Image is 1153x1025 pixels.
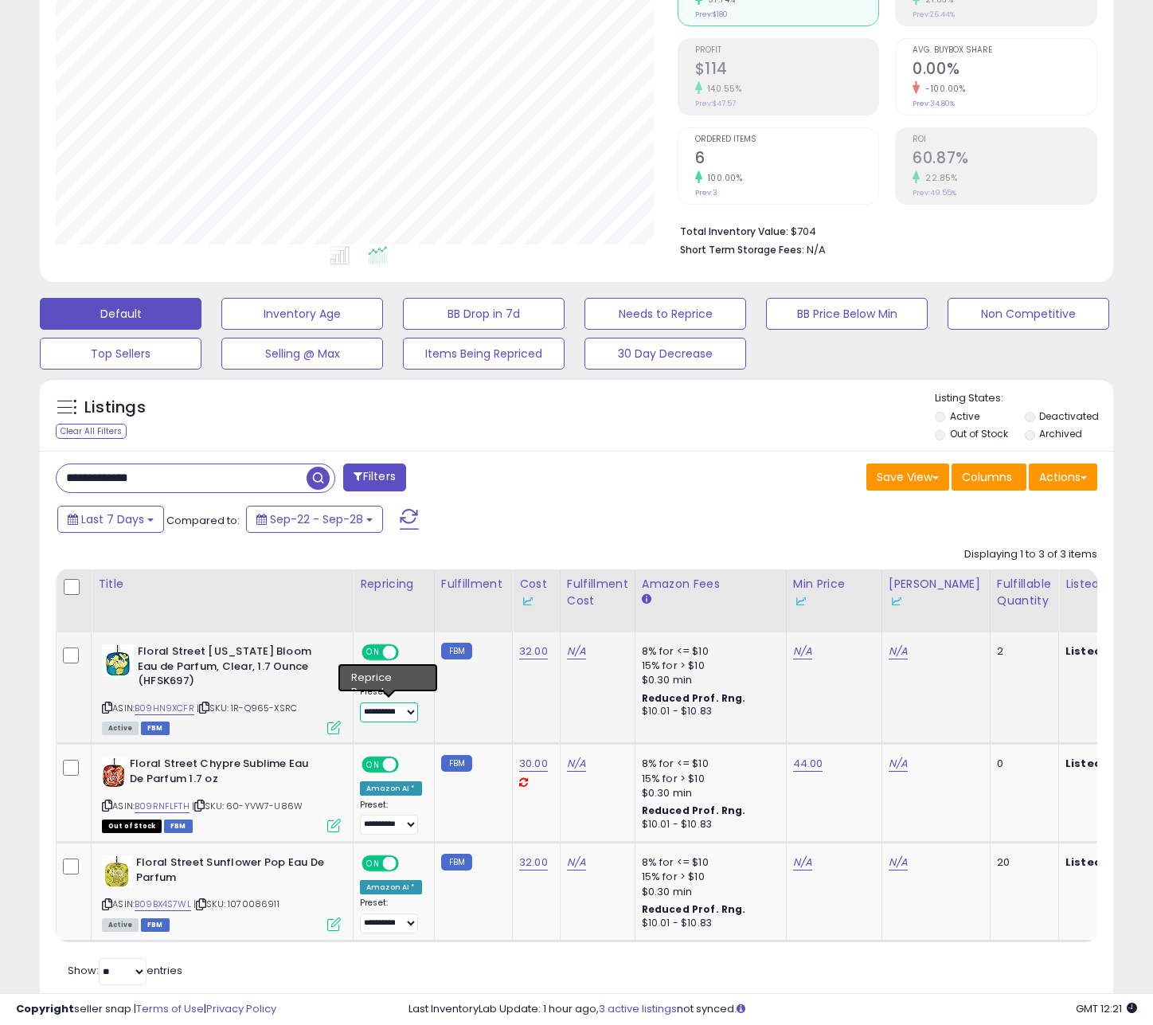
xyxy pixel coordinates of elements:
p: Listing States: [935,391,1113,406]
button: Default [40,298,201,330]
div: Fulfillment [441,576,506,593]
img: InventoryLab Logo [793,593,809,609]
div: Amazon AI * [360,781,422,796]
div: $0.30 min [642,673,774,687]
div: Title [98,576,346,593]
small: Amazon Fees. [642,593,651,607]
a: 32.00 [519,855,548,870]
div: 15% for > $10 [642,772,774,786]
span: | SKU: 60-YVW7-U86W [192,800,303,812]
strong: Copyright [16,1001,74,1016]
span: | SKU: 1R-Q965-XSRC [197,702,297,714]
a: N/A [567,756,586,772]
span: ON [363,646,383,659]
span: Ordered Items [695,135,879,144]
span: FBM [141,918,170,932]
small: FBM [441,643,472,659]
button: BB Price Below Min [766,298,928,330]
button: Columns [952,464,1026,491]
a: N/A [567,644,586,659]
small: FBM [441,755,472,772]
a: B09HN9XCFR [135,702,194,715]
a: Terms of Use [136,1001,204,1016]
a: 3 active listings [599,1001,677,1016]
button: 30 Day Decrease [584,338,746,370]
img: 41Gg+XeBb+L._SL40_.jpg [102,757,126,788]
span: Last 7 Days [81,511,144,527]
small: Prev: 3 [695,188,717,198]
small: Prev: 34.80% [913,99,955,108]
div: Min Price [793,576,875,609]
small: 100.00% [702,172,743,184]
small: Prev: $180 [695,10,728,19]
b: Total Inventory Value: [680,225,788,238]
span: All listings currently available for purchase on Amazon [102,918,139,932]
div: 8% for <= $10 [642,644,774,659]
div: Preset: [360,898,422,933]
small: 22.85% [920,172,957,184]
b: Short Term Storage Fees: [680,243,804,256]
div: ASIN: [102,644,341,733]
button: Needs to Reprice [584,298,746,330]
a: N/A [793,855,812,870]
h5: Listings [84,397,146,419]
a: B09RNFLFTH [135,800,190,813]
span: OFF [397,646,422,659]
span: Columns [962,469,1012,485]
div: Cost [519,576,553,609]
span: All listings that are currently out of stock and unavailable for purchase on Amazon [102,820,162,833]
span: OFF [397,857,422,870]
span: ON [363,758,383,772]
button: Last 7 Days [57,506,164,533]
div: Amazon AI * [360,880,422,894]
span: All listings currently available for purchase on Amazon [102,722,139,735]
a: N/A [889,644,908,659]
small: Prev: $47.57 [695,99,736,108]
b: Listed Price: [1065,855,1138,870]
img: 41U0zpvWpUL._SL40_.jpg [102,644,134,676]
button: Sep-22 - Sep-28 [246,506,383,533]
a: N/A [889,855,908,870]
a: B09BX4S7WL [135,898,191,911]
b: Floral Street [US_STATE] Bloom Eau de Parfum, Clear, 1.7 Ounce (HFSK697) [138,644,331,693]
div: Fulfillable Quantity [997,576,1052,609]
div: 20 [997,855,1046,870]
b: Reduced Prof. Rng. [642,902,746,916]
div: 15% for > $10 [642,870,774,884]
button: BB Drop in 7d [403,298,565,330]
span: Avg. Buybox Share [913,46,1096,55]
span: ON [363,857,383,870]
div: Preset: [360,800,422,835]
div: Fulfillment Cost [567,576,628,609]
a: 44.00 [793,756,823,772]
div: 2 [997,644,1046,659]
span: Sep-22 - Sep-28 [270,511,363,527]
span: ROI [913,135,1096,144]
li: $704 [680,221,1086,240]
div: 0 [997,757,1046,771]
div: $10.01 - $10.83 [642,818,774,831]
small: -100.00% [920,83,965,95]
h2: 6 [695,149,879,170]
div: Displaying 1 to 3 of 3 items [964,547,1097,562]
div: Some or all of the values in this column are provided from Inventory Lab. [793,593,875,609]
div: Clear All Filters [56,424,127,439]
button: Inventory Age [221,298,383,330]
b: Floral Street Sunflower Pop Eau De Parfum [136,855,330,889]
h2: 0.00% [913,60,1096,81]
img: InventoryLab Logo [889,593,905,609]
small: 140.55% [702,83,742,95]
b: Reduced Prof. Rng. [642,804,746,817]
span: Show: entries [68,963,182,978]
span: FBM [141,722,170,735]
div: $10.01 - $10.83 [642,917,774,930]
div: 8% for <= $10 [642,757,774,771]
span: 2025-10-6 12:21 GMT [1076,1001,1137,1016]
button: Save View [866,464,949,491]
div: Repricing [360,576,428,593]
span: | SKU: 1070086911 [193,898,279,910]
b: Listed Price: [1065,644,1138,659]
img: 41fuWmWilQL._SL40_.jpg [102,855,132,887]
div: [PERSON_NAME] [889,576,983,609]
a: N/A [567,855,586,870]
